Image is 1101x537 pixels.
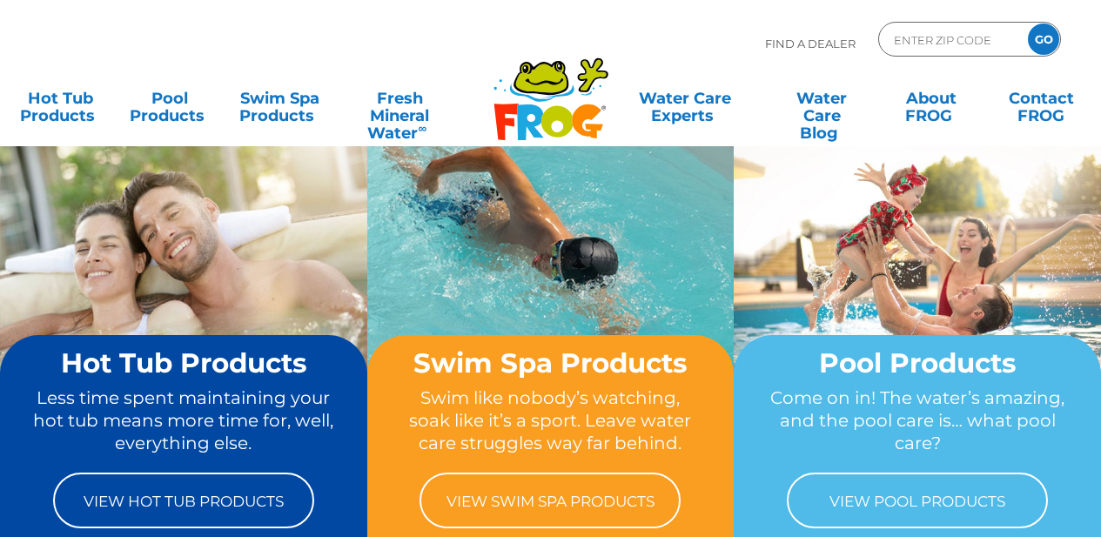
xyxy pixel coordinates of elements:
[400,348,702,378] h2: Swim Spa Products
[616,81,755,116] a: Water CareExperts
[127,81,212,116] a: PoolProducts
[418,121,426,135] sup: ∞
[53,473,314,528] a: View Hot Tub Products
[767,348,1068,378] h2: Pool Products
[779,81,864,116] a: Water CareBlog
[17,81,103,116] a: Hot TubProducts
[765,22,856,65] p: Find A Dealer
[1028,23,1059,55] input: GO
[33,386,334,455] p: Less time spent maintaining your hot tub means more time for, well, everything else.
[889,81,974,116] a: AboutFROG
[367,145,735,420] img: home-banner-swim-spa-short
[998,81,1084,116] a: ContactFROG
[787,473,1048,528] a: View Pool Products
[734,145,1101,420] img: home-banner-pool-short
[237,81,322,116] a: Swim SpaProducts
[346,81,453,116] a: Fresh MineralWater∞
[33,348,334,378] h2: Hot Tub Products
[767,386,1068,455] p: Come on in! The water’s amazing, and the pool care is… what pool care?
[484,35,618,141] img: Frog Products Logo
[400,386,702,455] p: Swim like nobody’s watching, soak like it’s a sport. Leave water care struggles way far behind.
[420,473,681,528] a: View Swim Spa Products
